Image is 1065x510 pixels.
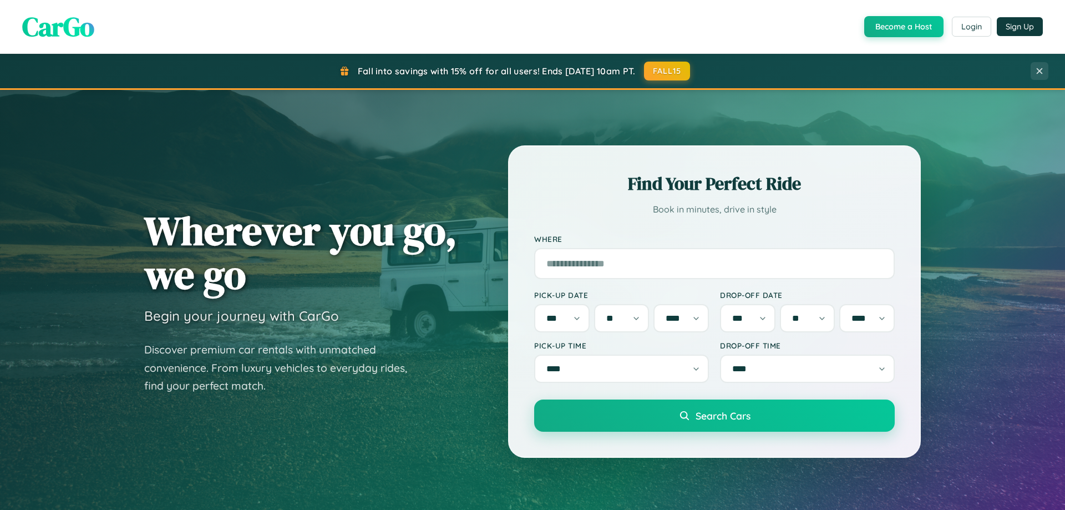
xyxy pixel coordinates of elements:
label: Pick-up Date [534,290,709,300]
span: Search Cars [696,410,750,422]
label: Pick-up Time [534,341,709,350]
h1: Wherever you go, we go [144,209,457,296]
p: Discover premium car rentals with unmatched convenience. From luxury vehicles to everyday rides, ... [144,341,422,395]
button: Login [952,17,991,37]
h3: Begin your journey with CarGo [144,307,339,324]
label: Where [534,234,895,244]
span: Fall into savings with 15% off for all users! Ends [DATE] 10am PT. [358,65,636,77]
button: Search Cars [534,400,895,432]
h2: Find Your Perfect Ride [534,171,895,196]
button: FALL15 [644,62,691,80]
p: Book in minutes, drive in style [534,201,895,218]
label: Drop-off Time [720,341,895,350]
label: Drop-off Date [720,290,895,300]
span: CarGo [22,8,94,45]
button: Become a Host [864,16,944,37]
button: Sign Up [997,17,1043,36]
